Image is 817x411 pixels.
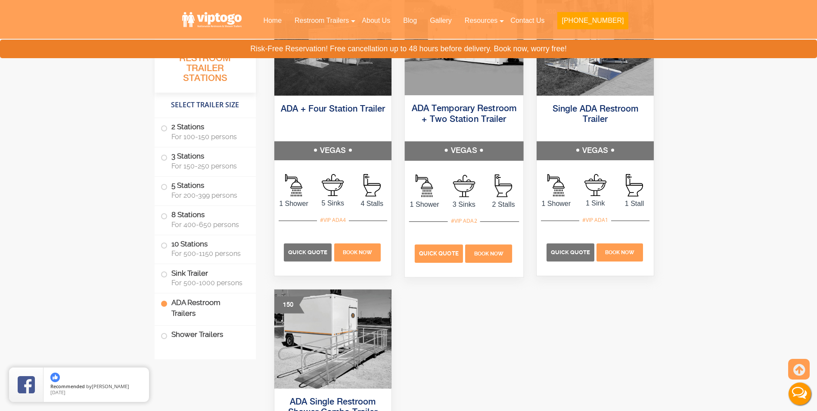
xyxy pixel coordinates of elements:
h5: VEGAS [274,141,392,160]
a: Book Now [596,248,644,255]
label: Sink Trailer [161,264,250,291]
span: For 400-650 persons [171,221,245,229]
a: Restroom Trailers [288,11,355,30]
label: 5 Stations [161,177,250,203]
a: Blog [397,11,423,30]
a: Home [257,11,288,30]
label: ADA Restroom Trailers [161,293,250,323]
span: For 100-150 persons [171,133,245,141]
img: thumbs up icon [50,373,60,382]
a: Quick Quote [284,248,333,255]
img: an icon of sink [453,174,475,197]
span: Quick Quote [288,249,327,255]
img: Review Rating [18,376,35,393]
span: 1 Shower [405,199,444,209]
img: an icon of sink [584,174,606,196]
span: For 500-1000 persons [171,279,245,287]
button: Live Chat [783,377,817,411]
a: Gallery [423,11,458,30]
img: ADA Single Restroom Shower Combo Trailer [274,290,392,389]
span: [PERSON_NAME] [92,383,129,389]
span: Recommended [50,383,85,389]
span: 1 Stall [615,199,654,209]
a: Resources [458,11,504,30]
a: ADA Temporary Restroom + Two Station Trailer [412,104,516,124]
label: 2 Stations [161,118,250,145]
span: Quick Quote [551,249,590,255]
span: 5 Sinks [313,198,352,209]
span: Quick Quote [419,250,459,256]
h4: Select Trailer Size [155,97,256,113]
label: 8 Stations [161,206,250,233]
span: For 150-250 persons [171,162,245,170]
span: [DATE] [50,389,65,395]
img: an icon of stall [363,174,381,196]
img: an icon of sink [322,174,344,196]
span: Book Now [343,249,372,255]
a: Book Now [333,248,382,255]
span: For 500-1150 persons [171,249,245,258]
a: About Us [355,11,397,30]
img: an icon of Shower [416,174,433,197]
div: 150 [274,296,304,314]
div: #VIP ADA4 [317,215,349,226]
span: For 200-399 persons [171,191,245,199]
a: Quick Quote [547,248,596,255]
a: Book Now [464,249,513,256]
label: 10 Stations [161,235,250,262]
a: Quick Quote [415,249,464,256]
span: 2 Stalls [484,199,523,209]
label: Shower Trailers [161,326,250,344]
h5: VEGAS [405,141,523,160]
span: 3 Sinks [444,199,484,209]
span: 4 Stalls [352,199,391,209]
button: [PHONE_NUMBER] [557,12,628,29]
a: [PHONE_NUMBER] [551,11,634,34]
div: #VIP ADA2 [448,215,480,226]
div: #VIP ADA1 [579,215,611,226]
a: ADA + Four Station Trailer [281,105,385,114]
a: Single ADA Restroom Trailer [553,105,638,124]
span: Book Now [605,249,634,255]
img: an icon of Shower [547,174,565,196]
img: an icon of stall [626,174,643,196]
span: 1 Sink [576,198,615,209]
img: an icon of stall [495,174,512,197]
label: 3 Stations [161,147,250,174]
span: 1 Shower [537,199,576,209]
a: Contact Us [504,11,551,30]
span: Book Now [474,250,504,256]
span: by [50,384,142,390]
img: an icon of Shower [285,174,302,196]
h3: All Portable Restroom Trailer Stations [155,41,256,93]
h5: VEGAS [537,141,654,160]
span: 1 Shower [274,199,314,209]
